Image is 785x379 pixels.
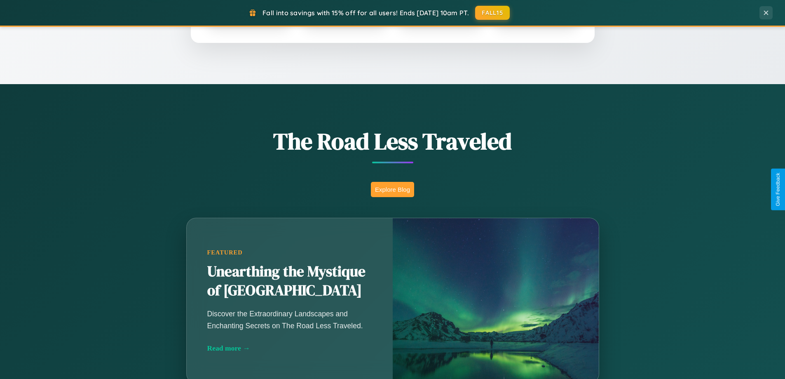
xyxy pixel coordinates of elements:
button: Explore Blog [371,182,414,197]
button: FALL15 [475,6,510,20]
div: Read more → [207,344,372,353]
h1: The Road Less Traveled [145,125,640,157]
p: Discover the Extraordinary Landscapes and Enchanting Secrets on The Road Less Traveled. [207,308,372,331]
span: Fall into savings with 15% off for all users! Ends [DATE] 10am PT. [262,9,469,17]
div: Give Feedback [775,173,781,206]
h2: Unearthing the Mystique of [GEOGRAPHIC_DATA] [207,262,372,300]
div: Featured [207,249,372,256]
